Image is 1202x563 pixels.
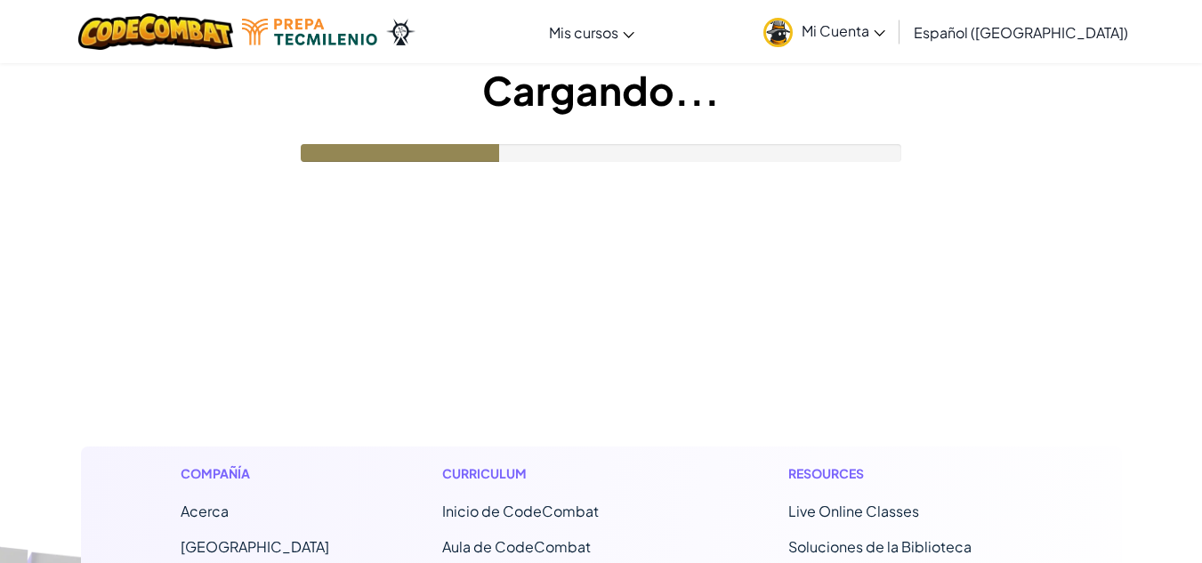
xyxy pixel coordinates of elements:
[442,464,676,483] h1: Curriculum
[540,8,643,56] a: Mis cursos
[802,21,885,40] span: Mi Cuenta
[181,464,329,483] h1: Compañía
[442,537,591,556] a: Aula de CodeCombat
[905,8,1137,56] a: Español ([GEOGRAPHIC_DATA])
[763,18,793,47] img: avatar
[386,19,415,45] img: Ozaria
[788,464,1022,483] h1: Resources
[78,13,234,50] img: CodeCombat logo
[549,23,618,42] span: Mis cursos
[242,19,377,45] img: Tecmilenio logo
[181,537,329,556] a: [GEOGRAPHIC_DATA]
[442,502,599,520] span: Inicio de CodeCombat
[754,4,894,60] a: Mi Cuenta
[914,23,1128,42] font: Español ([GEOGRAPHIC_DATA])
[788,537,972,556] a: Soluciones de la Biblioteca
[181,502,229,520] a: Acerca
[788,502,919,520] a: Live Online Classes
